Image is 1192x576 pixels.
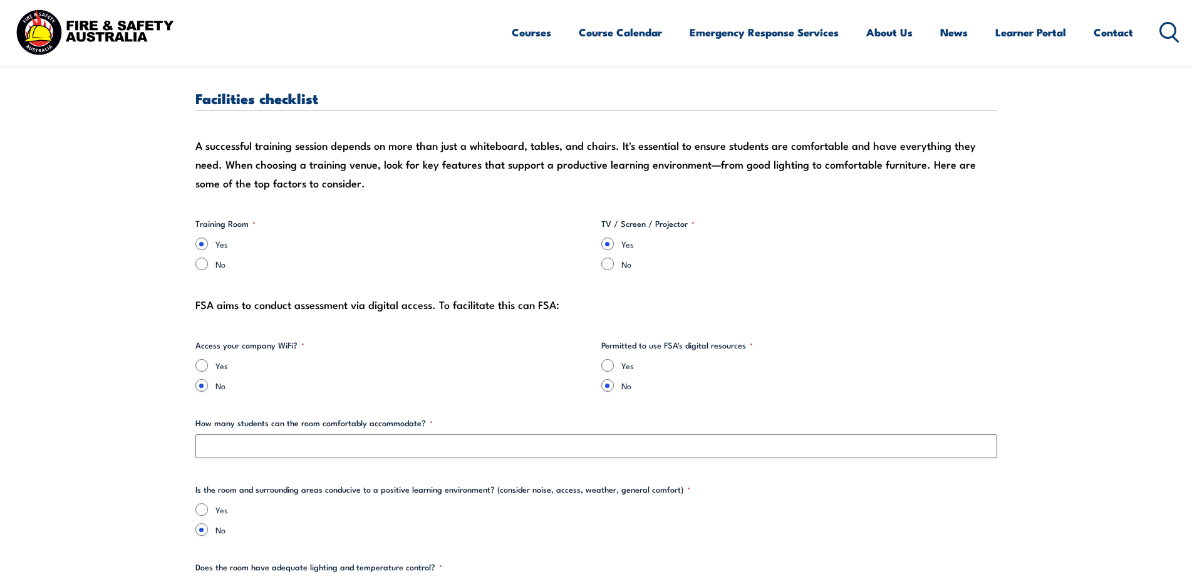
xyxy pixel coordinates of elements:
a: Course Calendar [579,16,662,49]
div: FSA aims to conduct assessment via digital access. To facilitate this can FSA: [195,295,997,314]
div: A successful training session depends on more than just a whiteboard, tables, and chairs. It's es... [195,136,997,192]
legend: Access your company WiFi? [195,339,304,352]
label: No [621,258,997,270]
label: How many students can the room comfortably accommodate? [195,417,997,429]
legend: Is the room and surrounding areas conducive to a positive learning environment? (consider noise, ... [195,483,690,496]
legend: Does the room have adequate lighting and temperature control? [195,561,442,573]
label: Yes [621,238,997,250]
a: Courses [512,16,551,49]
label: No [215,379,591,392]
a: Emergency Response Services [690,16,839,49]
a: News [940,16,968,49]
label: Yes [621,359,997,372]
legend: TV / Screen / Projector [601,217,695,230]
legend: Permitted to use FSA's digital resources [601,339,753,352]
a: About Us [866,16,913,49]
h3: Facilities checklist [195,91,997,105]
a: Learner Portal [995,16,1066,49]
label: No [215,523,997,536]
label: Yes [215,503,997,516]
legend: Training Room [195,217,256,230]
label: Yes [215,238,591,250]
label: No [215,258,591,270]
a: Contact [1094,16,1133,49]
label: No [621,379,997,392]
label: Yes [215,359,591,372]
